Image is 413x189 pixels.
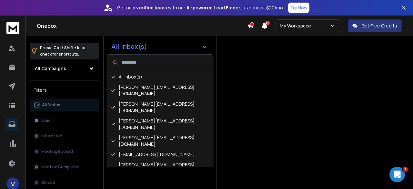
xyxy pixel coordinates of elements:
div: [PERSON_NAME][EMAIL_ADDRESS][DOMAIN_NAME] [108,82,212,99]
div: [PERSON_NAME][EMAIL_ADDRESS][DOMAIN_NAME] [108,160,212,176]
h1: Onebox [37,22,247,30]
div: [EMAIL_ADDRESS][DOMAIN_NAME] [108,149,212,160]
span: 45 [265,21,270,25]
p: Press to check for shortcuts. [40,45,86,58]
h1: All Inbox(s) [111,43,147,50]
p: Try Now [290,5,307,11]
img: logo [6,22,19,34]
div: All Inbox(s) [108,72,212,82]
div: [PERSON_NAME][EMAIL_ADDRESS][DOMAIN_NAME] [108,132,212,149]
iframe: Intercom live chat [389,167,405,182]
span: 1 [403,167,408,172]
strong: AI-powered Lead Finder, [186,5,241,11]
span: Ctrl + Shift + k [53,44,80,51]
h1: All Campaigns [35,65,66,72]
p: Get Free Credits [361,23,397,29]
p: Get only with our starting at $22/mo [117,5,283,11]
h3: Filters [30,86,99,95]
div: [PERSON_NAME][EMAIL_ADDRESS][DOMAIN_NAME] [108,116,212,132]
p: My Workspace [280,23,314,29]
div: [PERSON_NAME][EMAIL_ADDRESS][DOMAIN_NAME] [108,99,212,116]
strong: verified leads [136,5,167,11]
